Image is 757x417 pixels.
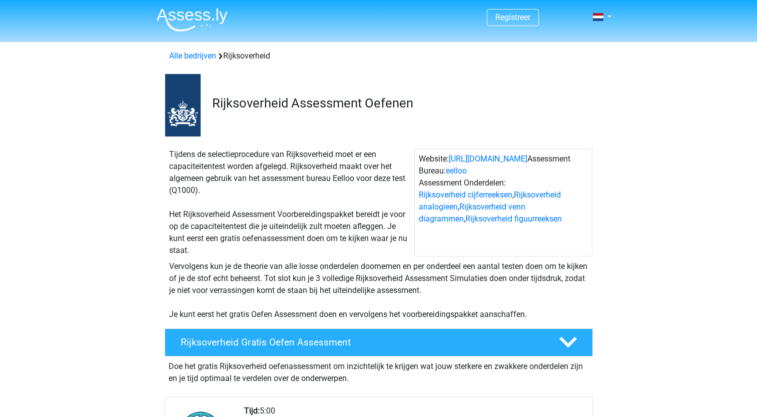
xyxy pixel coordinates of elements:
a: Rijksoverheid Gratis Oefen Assessment [161,328,597,356]
a: Rijksoverheid analogieen [419,190,561,211]
div: Tijdens de selectieprocedure van Rijksoverheid moet er een capaciteitentest worden afgelegd. Rijk... [165,148,414,256]
a: Registreer [495,12,530,22]
a: Rijksoverheid cijferreeksen [419,190,512,199]
a: Rijksoverheid venn diagrammen [419,202,525,223]
div: Vervolgens kun je de theorie van alle losse onderdelen doornemen en per onderdeel een aantal test... [165,260,592,320]
img: Assessly [157,8,228,31]
a: eelloo [446,166,467,175]
a: [URL][DOMAIN_NAME] [449,154,527,163]
h4: Rijksoverheid Gratis Oefen Assessment [181,336,543,348]
div: Rijksoverheid [165,50,592,62]
b: Tijd: [244,406,260,415]
a: Alle bedrijven [169,51,216,60]
a: Rijksoverheid figuurreeksen [465,214,562,223]
div: Doe het gratis Rijksoverheid oefenassessment om inzichtelijk te krijgen wat jouw sterkere en zwak... [165,356,593,384]
div: Website: Assessment Bureau: Assessment Onderdelen: , , , [414,148,592,256]
h3: Rijksoverheid Assessment Oefenen [212,95,585,111]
